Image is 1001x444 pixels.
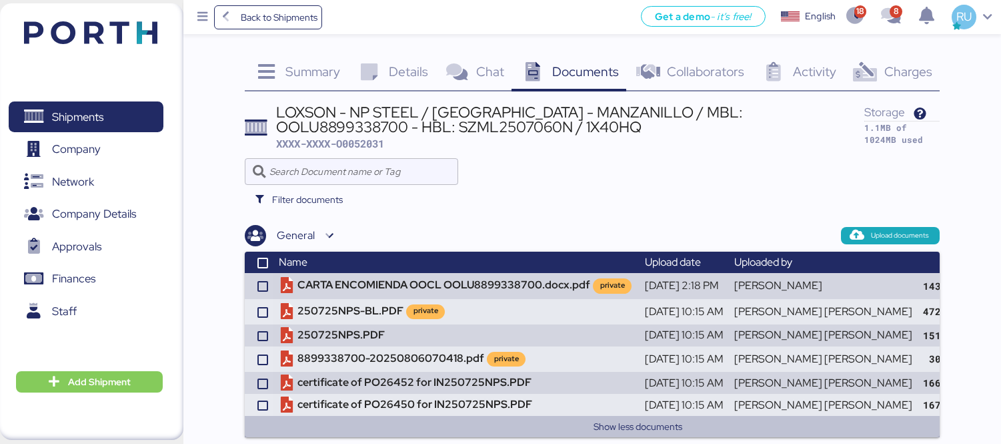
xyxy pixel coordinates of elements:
td: 250725NPS-BL.PDF [273,299,639,324]
span: Add Shipment [68,374,131,390]
span: Approvals [52,237,101,256]
div: English [805,9,836,23]
a: Company Details [9,199,163,230]
td: 30.5KB [918,347,970,372]
span: Company [52,140,101,159]
a: Approvals [9,231,163,262]
span: Network [52,172,94,192]
div: private [600,280,625,291]
span: Chat [476,63,504,80]
td: 166.2KB [918,372,970,394]
span: Shipments [52,107,103,127]
td: [PERSON_NAME] [PERSON_NAME] [729,299,918,324]
a: Back to Shipments [214,5,323,29]
a: Company [9,134,163,165]
div: 1.1MB of 1024MB used [864,122,940,147]
a: Finances [9,264,163,294]
button: Filter documents [245,188,353,212]
td: CARTA ENCOMIENDA OOCL OOLU8899338700.docx.pdf [273,273,639,298]
td: certificate of PO26452 for IN250725NPS.PDF [273,372,639,394]
span: Activity [793,63,836,80]
td: [PERSON_NAME] [PERSON_NAME] [729,372,918,394]
span: Summary [285,63,340,80]
button: Upload documents [841,227,940,244]
div: private [413,305,438,316]
span: RU [956,8,972,25]
td: 143.7KB [918,273,970,298]
td: [DATE] 10:15 AM [640,347,729,372]
span: Back to Shipments [241,9,317,25]
td: 250725NPS.PDF [273,324,639,347]
span: Name [279,255,307,269]
span: Upload date [645,255,701,269]
td: [DATE] 10:15 AM [640,324,729,347]
span: Upload documents [871,230,929,242]
td: 8899338700-20250806070418.pdf [273,347,639,372]
span: Charges [884,63,932,80]
td: [PERSON_NAME] [PERSON_NAME] [729,324,918,347]
td: [DATE] 2:18 PM [640,273,729,298]
div: General [277,228,315,244]
td: 167.9KB [918,394,970,416]
td: [DATE] 10:15 AM [640,299,729,324]
button: Add Shipment [16,371,163,393]
a: Shipments [9,101,163,132]
span: Staff [52,302,77,321]
td: 151.9KB [918,324,970,347]
button: Menu [191,6,214,29]
span: Details [389,63,428,80]
td: [PERSON_NAME] [729,273,918,298]
td: certificate of PO26450 for IN250725NPS.PDF [273,394,639,416]
td: [PERSON_NAME] [PERSON_NAME] [729,394,918,416]
td: [PERSON_NAME] [PERSON_NAME] [729,347,918,372]
span: XXXX-XXXX-O0052031 [276,137,384,150]
td: [DATE] 10:15 AM [640,394,729,416]
span: Collaborators [667,63,744,80]
span: Uploaded by [734,255,792,269]
span: Company Details [52,204,136,224]
span: Finances [52,269,95,288]
td: [DATE] 10:15 AM [640,372,729,394]
input: Search Document name or Tag [269,158,450,185]
span: Storage [864,104,905,120]
span: Filter documents [272,192,343,208]
span: Documents [552,63,619,80]
td: 472.2KB [918,299,970,324]
a: Network [9,166,163,197]
a: Staff [9,296,163,326]
div: private [494,353,519,365]
div: LOXSON - NP STEEL / [GEOGRAPHIC_DATA] - MANZANILLO / MBL: OOLU8899338700 - HBL: SZML2507060N / 1X... [276,105,864,135]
